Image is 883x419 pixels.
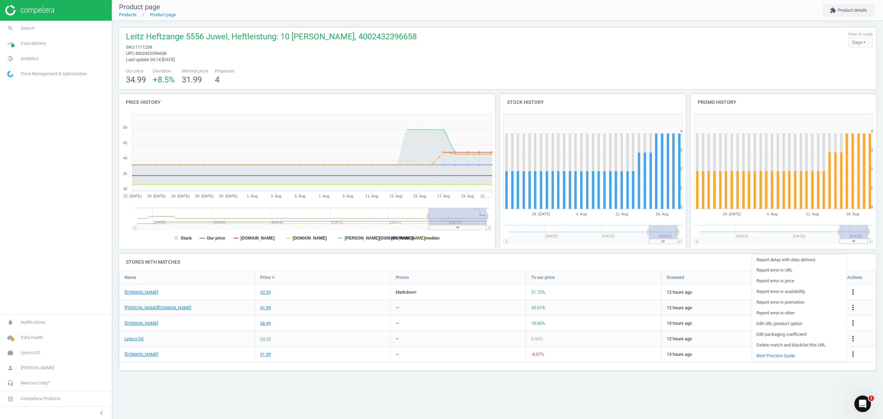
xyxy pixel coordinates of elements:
[667,336,792,342] span: 12 hours ago
[126,51,135,56] span: upc :
[667,274,684,281] span: Scanned
[752,286,846,297] a: Report error in availability
[396,351,399,358] div: —
[21,350,40,356] span: Lyreco DE
[667,305,792,311] span: 12 hours ago
[171,194,189,198] tspan: 26. [DATE]
[871,205,873,209] text: 0
[21,334,43,341] span: Data health
[531,305,545,310] span: 20.01 %
[752,276,846,286] a: Report error in price
[4,22,17,35] i: search
[4,52,17,65] i: pie_chart_outlined
[823,4,874,17] button: extensionProduct details
[345,236,413,241] tspan: [PERSON_NAME][DOMAIN_NAME]
[389,194,402,198] tspan: 13. Aug
[150,12,176,17] a: Product page
[849,31,873,37] label: How to scale
[667,320,792,327] span: 13 hours ago
[766,212,777,216] tspan: 4. Aug
[260,289,271,295] div: 42.59
[806,212,818,216] tspan: 11. Aug
[752,265,846,276] a: Report error in URL
[576,212,587,216] tspan: 4. Aug
[125,336,144,342] a: Lyreco DE
[667,289,792,295] span: 12 hours ago
[667,351,792,358] span: 13 hours ago
[752,340,846,351] a: Delete match and blacklist this URL
[396,290,416,295] span: markdown
[125,289,158,295] a: [DOMAIN_NAME]
[849,288,857,296] i: more_vert
[531,274,555,281] span: To our price
[21,25,34,31] span: Search
[531,352,544,357] span: -8.57 %
[680,205,682,209] text: 0
[437,194,450,198] tspan: 17. Aug
[123,141,127,145] text: 45
[871,186,873,190] text: 1
[480,194,490,198] tspan: 21. …
[21,56,39,62] span: Analytics
[4,361,17,374] i: person
[153,75,175,85] span: +8.5 %
[21,40,46,47] span: Data delivery
[247,194,257,198] tspan: 1. Aug
[123,172,127,176] text: 35
[723,212,741,216] tspan: 28. [DATE]
[126,45,135,50] span: sku :
[21,71,87,77] span: Price Management & Optimization
[752,350,846,361] a: Best Practice Guide
[21,319,46,325] span: Notifications
[871,148,873,152] text: 3
[93,408,110,417] button: chevron_left
[871,129,873,133] text: 4
[849,334,857,343] button: more_vert
[125,305,191,311] a: [PERSON_NAME][DOMAIN_NAME]
[182,68,208,74] span: Minimal price
[396,305,399,311] div: —
[21,365,54,371] span: [PERSON_NAME]
[425,236,439,241] tspan: median
[260,305,271,311] div: 41.99
[680,148,682,152] text: 3
[413,194,426,198] tspan: 15. Aug
[752,254,846,265] a: Report delay with data delivery
[849,288,857,297] button: more_vert
[846,212,859,216] tspan: 18. Aug
[752,308,846,319] a: Report error in other
[4,331,17,344] i: cloud_done
[125,351,158,358] a: [DOMAIN_NAME]
[260,336,271,342] div: 34.99
[752,297,846,308] a: Report error in promotion
[123,194,142,198] tspan: 22. [DATE]
[691,94,876,110] h4: Promo history
[215,68,235,74] span: Proposals
[260,320,271,327] div: 38.49
[123,187,127,191] text: 30
[830,7,836,13] i: extension
[849,350,857,359] button: more_vert
[500,94,686,110] h4: Stock history
[319,194,329,198] tspan: 7. Aug
[195,194,214,198] tspan: 28. [DATE]
[21,396,61,402] span: Competera Products
[219,194,237,198] tspan: 30. [DATE]
[752,329,846,340] a: Edit packaging coefficient
[752,319,846,329] a: Edit URL/product option
[135,45,152,50] span: 1111259
[126,75,146,85] span: 34.99
[4,37,17,50] i: timeline
[849,319,857,328] button: more_vert
[531,290,545,295] span: 21.72 %
[126,57,175,62] span: Last update 05:14 [DATE]
[4,346,17,359] i: work
[396,320,399,327] div: —
[147,194,166,198] tspan: 24. [DATE]
[153,68,175,74] span: Deviation
[119,3,160,11] span: Product page
[270,274,276,280] i: arrow_downward
[869,396,874,401] span: 1
[461,194,474,198] tspan: 19. Aug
